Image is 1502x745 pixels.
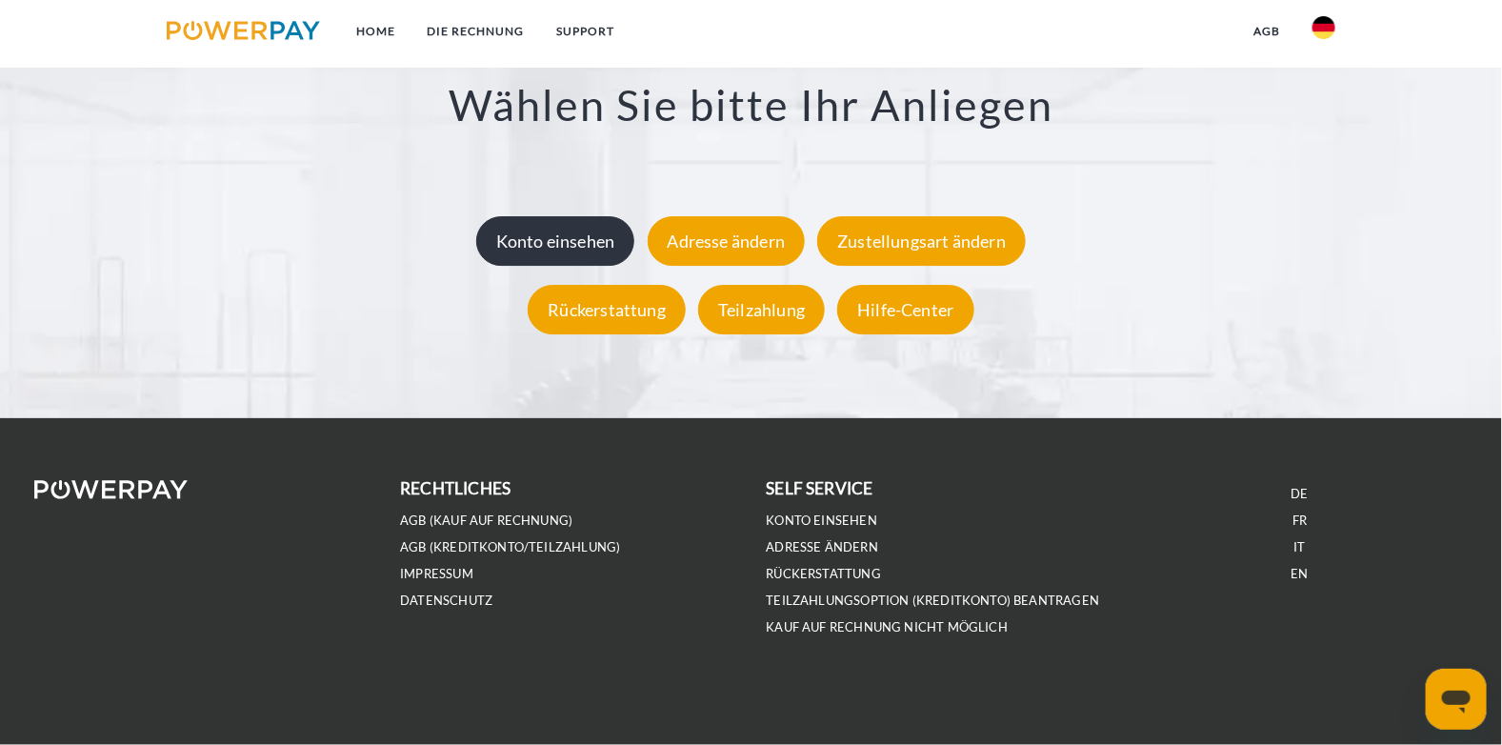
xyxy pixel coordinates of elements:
a: Konto einsehen [767,513,878,529]
a: SUPPORT [541,14,631,49]
a: IMPRESSUM [400,566,473,582]
a: IT [1294,539,1306,555]
div: Zustellungsart ändern [817,217,1026,267]
b: self service [767,478,873,498]
div: Konto einsehen [476,217,635,267]
a: Kauf auf Rechnung nicht möglich [767,619,1009,635]
a: FR [1292,513,1307,529]
a: Teilzahlung [693,300,830,321]
a: Adresse ändern [643,232,811,252]
a: Rückerstattung [767,566,882,582]
a: EN [1292,566,1309,582]
img: logo-powerpay-white.svg [34,480,188,499]
div: Hilfe-Center [837,286,973,335]
b: rechtliches [400,478,511,498]
a: AGB (Kreditkonto/Teilzahlung) [400,539,620,555]
a: Teilzahlungsoption (KREDITKONTO) beantragen [767,593,1100,609]
a: DATENSCHUTZ [400,593,492,609]
a: Home [340,14,411,49]
a: DE [1292,486,1309,502]
a: Zustellungsart ändern [812,232,1031,252]
a: DIE RECHNUNG [411,14,541,49]
a: Hilfe-Center [832,300,978,321]
div: Teilzahlung [698,286,825,335]
a: AGB (Kauf auf Rechnung) [400,513,572,529]
img: logo-powerpay.svg [167,21,320,40]
a: agb [1237,14,1296,49]
img: de [1312,16,1335,39]
a: Konto einsehen [471,232,640,252]
iframe: Schaltfläche zum Öffnen des Messaging-Fensters [1426,669,1487,730]
h3: Wählen Sie bitte Ihr Anliegen [99,79,1403,132]
div: Rückerstattung [528,286,686,335]
a: Adresse ändern [767,539,879,555]
div: Adresse ändern [648,217,806,267]
a: Rückerstattung [523,300,691,321]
